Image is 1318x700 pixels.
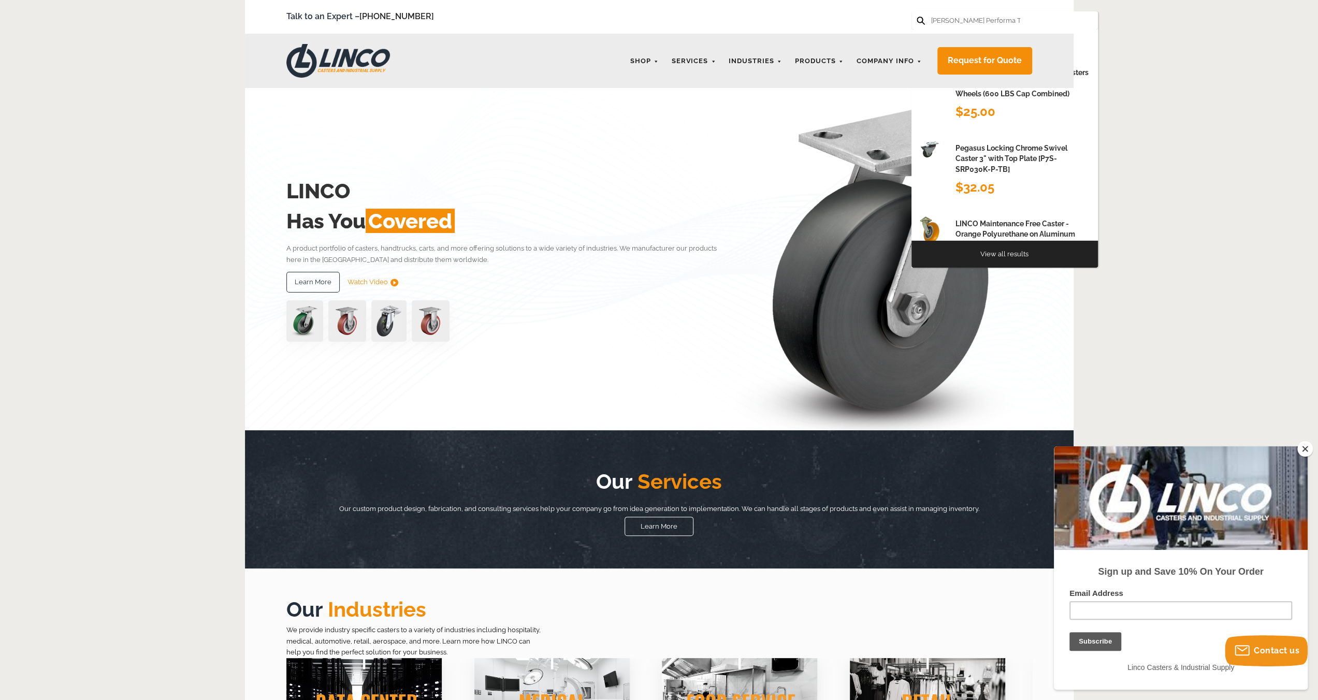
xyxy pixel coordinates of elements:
[955,180,994,195] span: $32.05
[911,208,1098,284] a: LINCO Maintenance Free Caster - Orange Polyurethane on Aluminum Swivel 8" (1200 LBS Cap) LINCO Ma...
[286,44,390,77] img: LINCO CASTERS & INDUSTRIAL SUPPLY
[286,272,340,293] a: Learn More
[286,243,732,265] p: A product portfolio of casters, handtrucks, carts, and more offering solutions to a wide variety ...
[286,176,732,206] h2: LINCO
[735,88,1032,430] img: linco_caster
[1017,10,1032,23] a: 0
[328,300,366,342] img: capture-59611-removebg-preview-1.png
[286,624,545,658] p: We provide industry specific casters to a variety of industries including hospitality, medical, a...
[16,142,238,155] label: Email Address
[723,51,787,71] a: Industries
[851,51,927,71] a: Company Info
[955,218,1090,250] h1: LINCO Maintenance Free Caster - Orange Polyurethane on Aluminum Swivel 8" (1200 LBS Cap)
[1225,635,1308,666] button: Contact us
[412,300,450,342] img: capture-59611-removebg-preview-1.png
[328,503,991,515] p: Our custom product design, fabrication, and consulting services help your company go from idea ge...
[1254,646,1299,655] span: Contact us
[632,469,722,493] span: Services
[328,466,991,497] h2: Our
[323,597,426,621] span: Industries
[911,30,1098,57] div: Product Results
[625,517,693,536] a: Learn More
[955,143,1090,174] h1: Pegasus Locking Chrome Swivel Caster 3" with Top Plate [P7S-SRP030K-P-TB]
[937,47,1032,75] a: Request for Quote
[286,10,434,24] span: Talk to an Expert –
[930,11,1021,30] input: Search
[1027,9,1031,17] span: 0
[286,594,1032,624] h2: Our
[286,206,732,236] h2: Has You
[1297,441,1313,457] button: Close
[980,250,1029,258] a: View all results
[371,300,407,342] img: lvwpp200rst849959jpg-30522-removebg-preview-1.png
[366,209,455,233] span: Covered
[44,120,209,130] strong: Sign up and Save 10% On Your Order
[955,104,995,119] span: $25.00
[74,217,180,225] span: Linco Casters & Industrial Supply
[911,133,1098,208] a: Pegasus Locking Chrome Swivel Caster 3" with Top Plate [P7S-SRP030K-P-TB] Pegasus Locking Chrome ...
[359,11,434,21] a: [PHONE_NUMBER]
[347,272,398,293] a: Watch Video
[911,57,1098,133] a: LINCO Heavy Duty Office Chair Casters 3" - Set of 5 Polyurethane Swivel Wheels (600 LBS Cap Combi...
[625,51,664,71] a: Shop
[666,51,721,71] a: Services
[390,279,398,286] img: subtract.png
[790,51,849,71] a: Products
[16,186,67,205] input: Subscribe
[286,300,323,342] img: pn3orx8a-94725-1-1-.png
